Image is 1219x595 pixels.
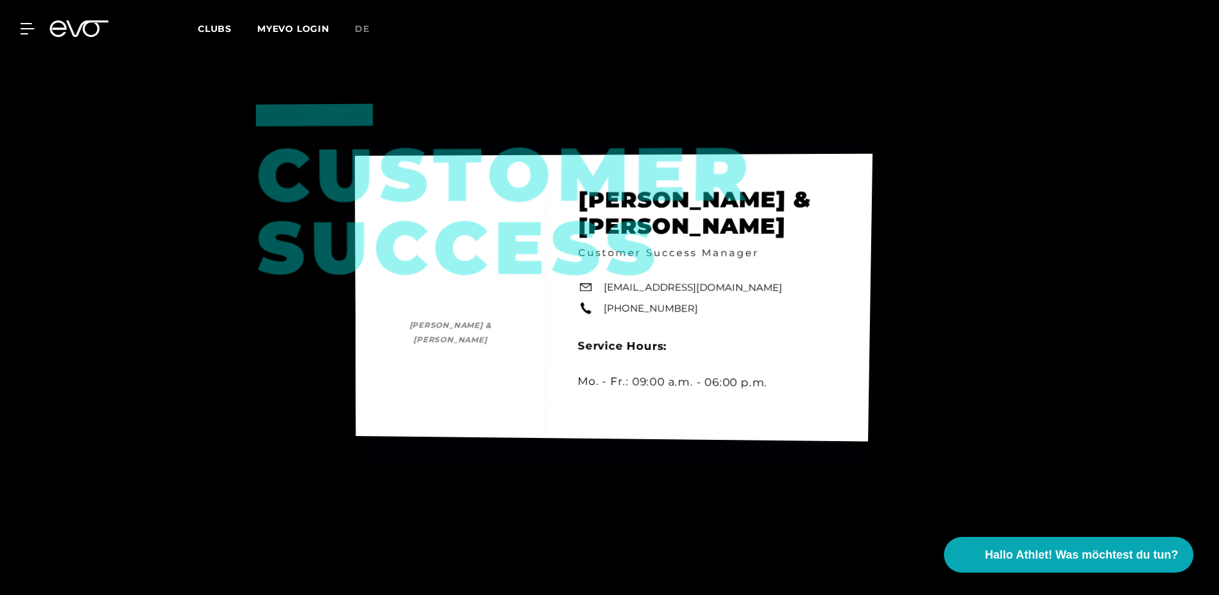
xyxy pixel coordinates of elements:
span: Hallo Athlet! Was möchtest du tun? [985,546,1178,564]
a: MYEVO LOGIN [257,23,329,34]
button: Hallo Athlet! Was möchtest du tun? [944,537,1193,573]
a: de [355,22,385,36]
span: Clubs [198,23,232,34]
a: [PHONE_NUMBER] [604,301,698,316]
a: Clubs [198,22,257,34]
a: [EMAIL_ADDRESS][DOMAIN_NAME] [604,280,782,295]
span: de [355,23,370,34]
